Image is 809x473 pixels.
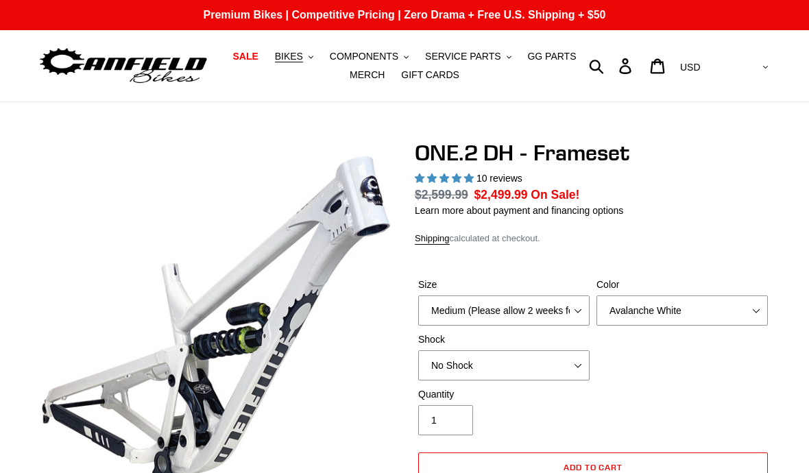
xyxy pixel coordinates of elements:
[394,66,466,84] a: GIFT CARDS
[596,278,768,292] label: Color
[415,205,623,216] a: Learn more about payment and financing options
[415,233,450,245] a: Shipping
[564,462,623,472] span: Add to cart
[275,51,303,62] span: BIKES
[418,278,590,292] label: Size
[268,47,320,66] button: BIKES
[476,173,522,184] span: 10 reviews
[38,45,209,88] img: Canfield Bikes
[330,51,398,62] span: COMPONENTS
[415,232,771,245] div: calculated at checkout.
[226,47,265,66] a: SALE
[415,188,468,202] s: $2,599.99
[232,51,258,62] span: SALE
[474,188,528,202] span: $2,499.99
[415,173,476,184] span: 5.00 stars
[418,332,590,347] label: Shock
[415,140,771,166] h1: ONE.2 DH - Frameset
[527,51,576,62] span: GG PARTS
[425,51,500,62] span: SERVICE PARTS
[401,69,459,81] span: GIFT CARDS
[418,387,590,402] label: Quantity
[350,69,385,81] span: MERCH
[343,66,391,84] a: MERCH
[418,47,518,66] button: SERVICE PARTS
[520,47,583,66] a: GG PARTS
[531,186,579,204] span: On Sale!
[323,47,415,66] button: COMPONENTS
